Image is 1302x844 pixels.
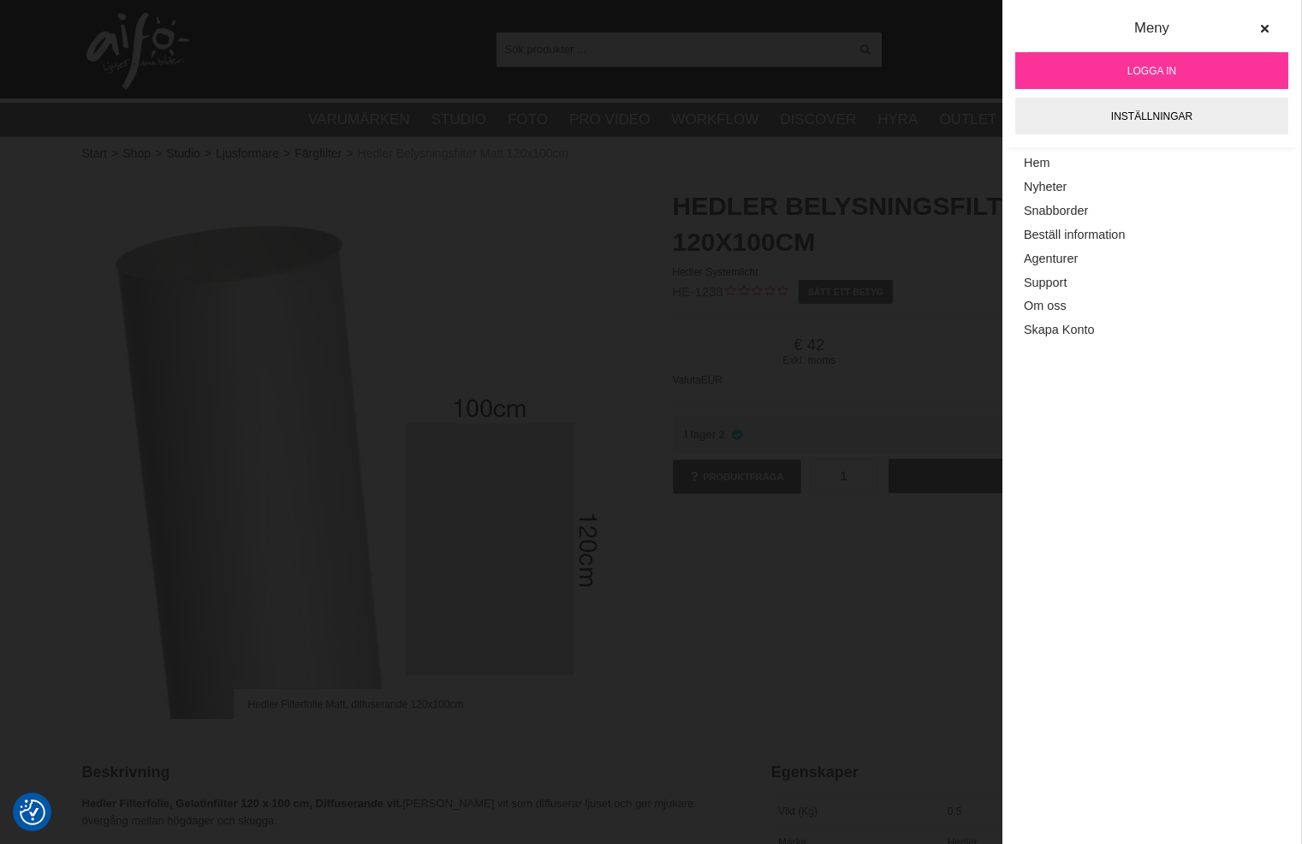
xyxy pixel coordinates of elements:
a: Logga in [1015,52,1288,89]
i: I lager [729,428,744,441]
span: Vikt (Kg) [778,805,817,817]
a: Sätt ett betyg [799,280,894,304]
a: Workflow [671,109,758,131]
a: Snabborder [1024,199,1280,223]
a: Foto [508,109,548,131]
a: Om oss [1024,294,1280,318]
button: Samtyckesinställningar [20,797,45,828]
h2: Egenskaper [771,762,1221,783]
img: Revisit consent button [20,799,45,825]
a: Outlet [939,109,996,131]
span: Hedler Belysningsfilter Matt 120x100cm [358,145,569,163]
span: 52.50 [947,336,1221,354]
h1: Hedler Belysningsfilter Matt 120x100cm [673,188,1221,260]
a: Produktfråga [673,460,801,494]
a: Skapa Konto [1024,318,1280,342]
a: Köp [889,459,1221,493]
span: > [346,145,353,163]
span: HE-1238 [673,284,723,299]
a: Beställ information [1024,223,1280,247]
span: > [205,145,211,163]
input: Sök produkter ... [496,36,850,62]
span: 2 [719,428,725,441]
a: Hem [1024,152,1280,175]
a: Hyra [877,109,918,131]
div: Kundbetyg: 0 [723,283,788,301]
a: Färgfilter [294,145,342,163]
a: Agenturer [1024,247,1280,271]
a: Studio [431,109,486,131]
img: logo.png [86,13,189,90]
img: Hedler Filterfolie Matt, diffuserande 120x100cm [82,171,630,719]
a: Varumärken [308,109,410,131]
a: Shop [122,145,151,163]
h2: Beskrivning [82,762,728,783]
div: Meny [1028,17,1275,52]
a: Discover [780,109,856,131]
span: Logga in [1127,63,1176,79]
span: > [111,145,118,163]
span: > [283,145,290,163]
span: Hedler Systemlicht [673,266,758,278]
div: Hedler Filterfolie Matt, diffuserande 120x100cm [234,689,478,719]
strong: Hedler Filterfolie, Gelatinfilter 120 x 100 cm, Diffuserande vit. [82,797,403,810]
span: 42 [673,336,946,354]
span: Valuta [673,374,701,386]
span: Inkl. moms [947,354,1221,366]
span: 0.5 [948,805,962,817]
span: > [155,145,162,163]
a: Pro Video [569,109,650,131]
a: Inställningar [1015,98,1288,134]
span: I lager [684,428,716,441]
a: Start [82,145,108,163]
a: Studio [166,145,200,163]
a: Nyheter [1024,175,1280,199]
a: Ljusformare [216,145,279,163]
a: Support [1024,270,1280,294]
p: [PERSON_NAME] vit som diffuserar ljuset och ger mjukare övergång mellan högdager och skugga. [82,795,728,831]
span: Exkl. moms [673,354,946,366]
span: EUR [701,374,722,386]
